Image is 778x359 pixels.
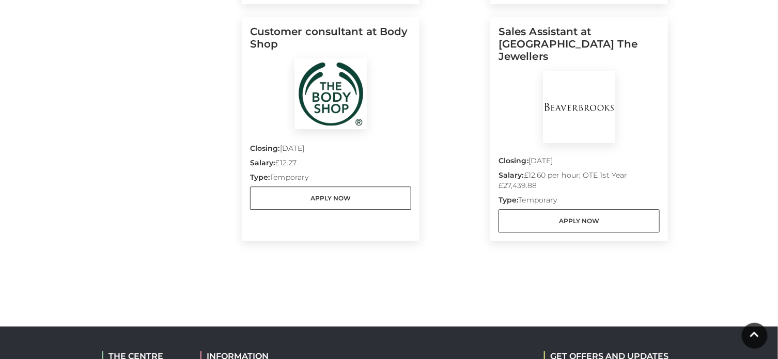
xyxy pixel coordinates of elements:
[250,158,411,172] p: £12.27
[543,71,615,143] img: BeaverBrooks The Jewellers
[250,144,280,153] strong: Closing:
[499,209,660,232] a: Apply Now
[250,158,275,167] strong: Salary:
[250,172,411,186] p: Temporary
[499,155,660,170] p: [DATE]
[499,156,528,165] strong: Closing:
[499,170,524,180] strong: Salary:
[499,170,660,195] p: £12.60 per hour; OTE 1st Year £27,439.88
[250,186,411,210] a: Apply Now
[294,58,367,129] img: Body Shop
[499,195,518,205] strong: Type:
[499,195,660,209] p: Temporary
[499,25,660,71] h5: Sales Assistant at [GEOGRAPHIC_DATA] The Jewellers
[250,25,411,58] h5: Customer consultant at Body Shop
[250,173,270,182] strong: Type:
[250,143,411,158] p: [DATE]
